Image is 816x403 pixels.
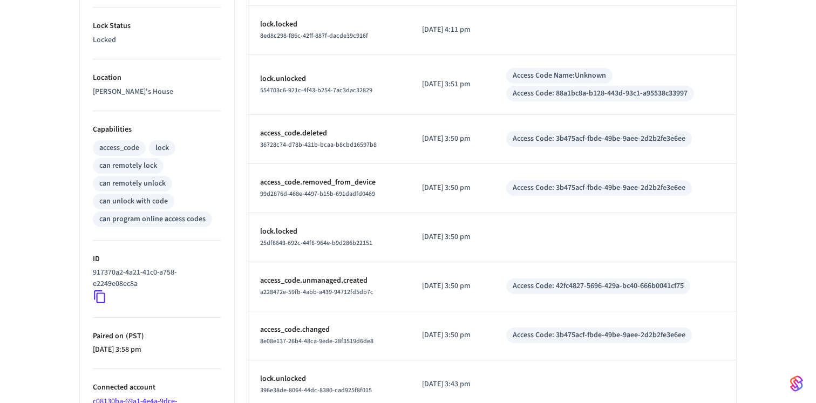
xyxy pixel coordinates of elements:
[155,142,169,154] div: lock
[93,86,221,98] p: [PERSON_NAME]'s House
[260,177,396,188] p: access_code.removed_from_device
[422,281,481,292] p: [DATE] 3:50 pm
[93,124,221,135] p: Capabilities
[260,31,368,40] span: 8ed8c298-f86c-42ff-887f-dacde39c916f
[513,330,685,341] div: Access Code: 3b475acf-fbde-49be-9aee-2d2b2fe3e6ee
[513,88,688,99] div: Access Code: 88a1bc8a-b128-443d-93c1-a95538c33997
[260,226,396,237] p: lock.locked
[93,35,221,46] p: Locked
[260,140,377,149] span: 36728c74-d78b-421b-bcaa-b8cbd16597b8
[422,133,481,145] p: [DATE] 3:50 pm
[260,373,396,385] p: lock.unlocked
[93,267,217,290] p: 917370a2-4a21-41c0-a758-e2249e08ec8a
[260,128,396,139] p: access_code.deleted
[790,375,803,392] img: SeamLogoGradient.69752ec5.svg
[422,24,481,36] p: [DATE] 4:11 pm
[99,214,206,225] div: can program online access codes
[93,382,221,393] p: Connected account
[513,182,685,194] div: Access Code: 3b475acf-fbde-49be-9aee-2d2b2fe3e6ee
[99,160,157,172] div: can remotely lock
[93,21,221,32] p: Lock Status
[99,178,166,189] div: can remotely unlock
[422,182,481,194] p: [DATE] 3:50 pm
[99,142,139,154] div: access_code
[260,19,396,30] p: lock.locked
[260,386,372,395] span: 396e38de-8064-44dc-8380-cad925f8f015
[260,73,396,85] p: lock.unlocked
[260,275,396,286] p: access_code.unmanaged.created
[513,281,684,292] div: Access Code: 42fc4827-5696-429a-bc40-666b0041cf75
[422,79,481,90] p: [DATE] 3:51 pm
[260,288,373,297] span: a228472e-59fb-4abb-a439-94712fd5db7c
[422,231,481,243] p: [DATE] 3:50 pm
[93,254,221,265] p: ID
[93,72,221,84] p: Location
[99,196,168,207] div: can unlock with code
[260,86,372,95] span: 554703c6-921c-4f43-b254-7ac3dac32829
[260,337,373,346] span: 8e08e137-26b4-48ca-9ede-28f3519d6de8
[124,331,144,341] span: ( PST )
[260,189,375,199] span: 99d2876d-468e-4497-b15b-691dadfd0469
[93,331,221,342] p: Paired on
[513,70,606,81] div: Access Code Name: Unknown
[260,324,396,336] p: access_code.changed
[93,344,221,356] p: [DATE] 3:58 pm
[422,330,481,341] p: [DATE] 3:50 pm
[422,379,481,390] p: [DATE] 3:43 pm
[260,238,372,248] span: 25df6643-692c-44f6-964e-b9d286b22151
[513,133,685,145] div: Access Code: 3b475acf-fbde-49be-9aee-2d2b2fe3e6ee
